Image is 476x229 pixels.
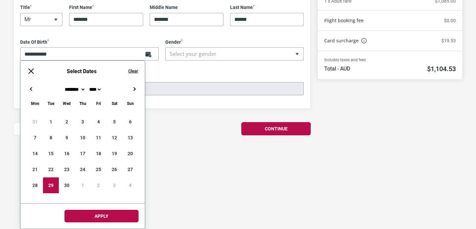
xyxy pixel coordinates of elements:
[75,146,91,161] div: 17
[59,114,75,130] div: 2
[20,5,62,10] label: Title
[130,85,138,93] button: →
[59,100,75,107] div: Wednesday
[59,161,75,177] div: 23
[241,122,311,135] button: Continue
[91,100,106,107] div: Friday
[106,161,122,177] div: 26
[75,177,91,193] div: 1
[165,39,304,45] label: Gender
[27,100,43,107] div: Monday
[27,146,43,161] div: 14
[20,13,62,26] span: Mr
[27,161,43,177] div: 21
[324,66,350,72] p: Total - AUD
[75,114,91,130] div: 3
[43,161,59,177] div: 22
[165,47,304,61] span: Select your gender
[324,58,456,62] p: Includes taxes and fees
[91,114,106,130] div: 4
[75,161,91,177] div: 24
[13,122,83,135] button: Back
[122,130,138,146] div: 13
[43,100,59,107] div: Tuesday
[106,177,122,193] div: 3
[427,65,456,73] h2: $1,104.53
[324,17,364,24] a: Flight booking fee
[27,130,43,146] div: 7
[75,130,91,146] div: 10
[59,146,75,161] div: 16
[166,48,303,61] span: Select your gender
[20,13,62,26] span: Mr
[64,210,139,222] button: Apply
[106,130,122,146] div: 12
[122,177,138,193] div: 4
[20,74,304,79] label: Email Address
[230,5,304,10] label: Last Name
[27,85,35,93] button: ←
[91,161,106,177] div: 25
[27,177,43,193] div: 28
[122,146,138,161] div: 20
[91,177,106,193] div: 2
[43,130,59,146] div: 8
[170,50,217,58] span: Select your gender
[59,177,75,193] div: 30
[324,37,367,44] a: Card surcharge
[441,38,456,44] p: $19.53
[122,161,138,177] div: 27
[444,18,456,23] p: $0.00
[75,100,91,107] div: Thursday
[43,177,59,193] div: 29
[43,146,59,161] div: 15
[20,39,159,45] label: Date Of Birth
[59,130,75,146] div: 9
[106,100,122,107] div: Saturday
[122,114,138,130] div: 6
[69,5,143,10] label: First Name
[106,114,122,130] div: 5
[128,68,138,74] button: Clear
[43,114,59,130] div: 1
[106,146,122,161] div: 19
[91,130,106,146] div: 11
[91,146,106,161] div: 18
[122,100,138,107] div: Sunday
[27,114,43,130] div: 31
[42,68,122,74] h6: Select Dates
[150,5,223,10] label: Middle Name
